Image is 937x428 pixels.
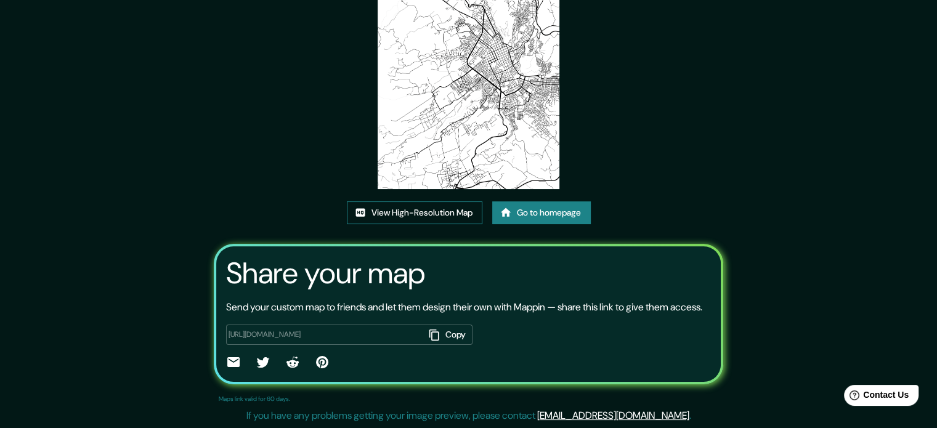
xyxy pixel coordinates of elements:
h3: Share your map [226,256,425,291]
p: Maps link valid for 60 days. [219,394,290,403]
a: [EMAIL_ADDRESS][DOMAIN_NAME] [537,409,689,422]
a: View High-Resolution Map [347,201,482,224]
p: If you have any problems getting your image preview, please contact . [246,408,691,423]
button: Copy [424,325,473,345]
iframe: Help widget launcher [827,380,923,414]
a: Go to homepage [492,201,591,224]
p: Send your custom map to friends and let them design their own with Mappin — share this link to gi... [226,300,702,315]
